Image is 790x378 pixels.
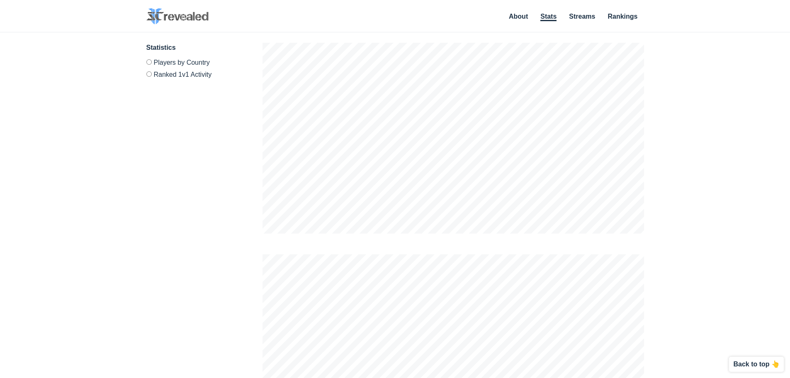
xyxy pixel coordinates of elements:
[146,59,152,65] input: Players by Country
[509,13,528,20] a: About
[540,13,557,21] a: Stats
[146,68,246,78] label: Ranked 1v1 Activity
[146,8,209,24] img: SC2 Revealed
[146,43,246,53] h3: Statistics
[146,59,246,68] label: Players by Country
[733,361,780,368] p: Back to top 👆
[569,13,595,20] a: Streams
[608,13,637,20] a: Rankings
[146,71,152,77] input: Ranked 1v1 Activity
